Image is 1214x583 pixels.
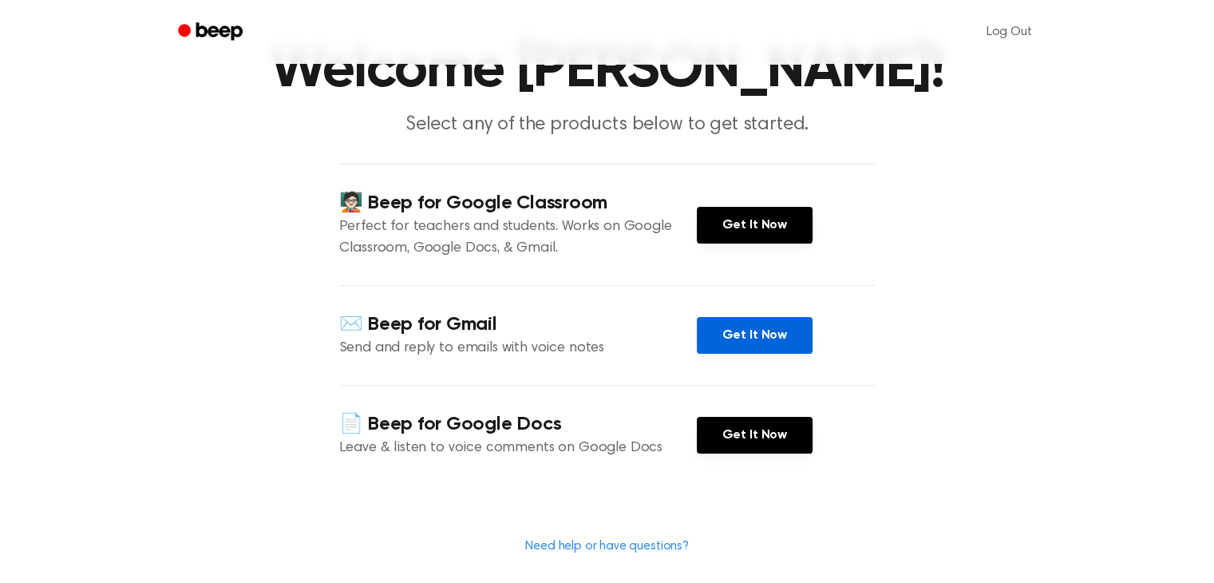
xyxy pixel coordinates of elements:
h4: ✉️ Beep for Gmail [339,311,697,338]
a: Log Out [971,13,1048,51]
p: Perfect for teachers and students. Works on Google Classroom, Google Docs, & Gmail. [339,216,697,260]
a: Get It Now [697,317,813,354]
a: Need help or have questions? [525,540,689,553]
p: Select any of the products below to get started. [301,112,914,138]
a: Beep [167,17,257,48]
a: Get It Now [697,207,813,244]
h1: Welcome [PERSON_NAME]! [199,42,1016,99]
a: Get It Now [697,417,813,454]
p: Send and reply to emails with voice notes [339,338,697,359]
p: Leave & listen to voice comments on Google Docs [339,438,697,459]
h4: 🧑🏻‍🏫 Beep for Google Classroom [339,190,697,216]
h4: 📄 Beep for Google Docs [339,411,697,438]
